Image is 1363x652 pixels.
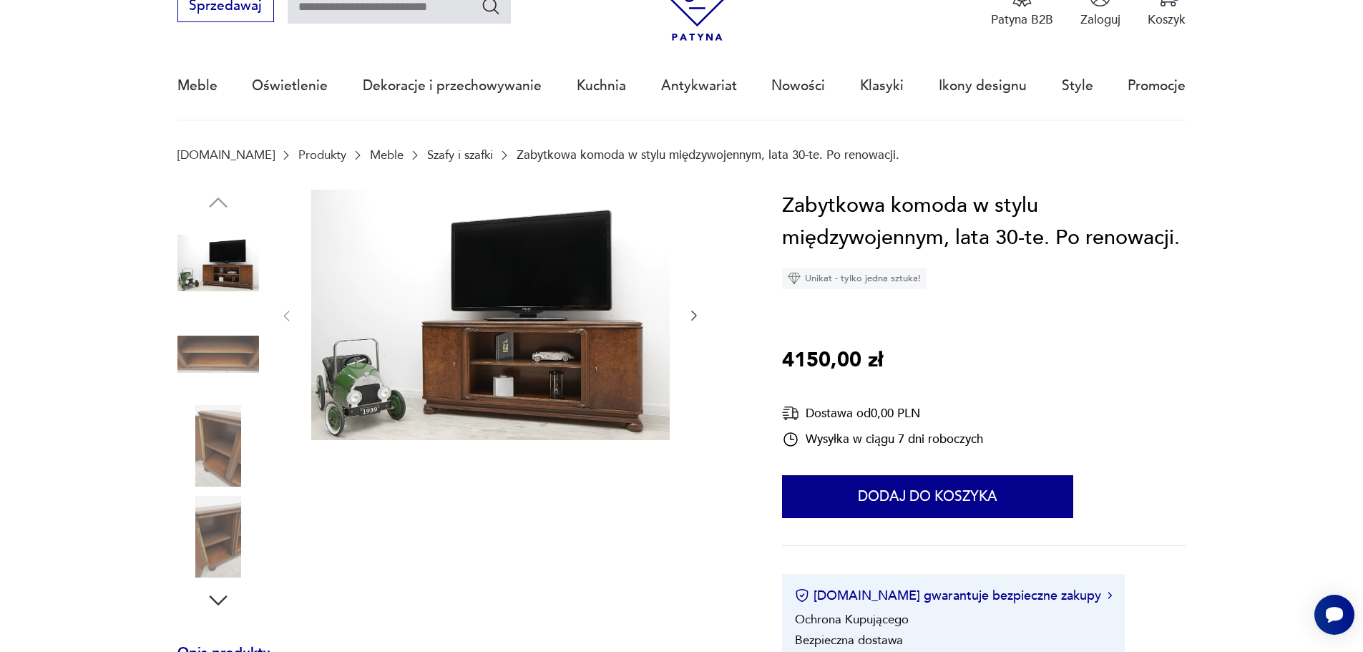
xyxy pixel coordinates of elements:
p: Patyna B2B [991,11,1053,28]
button: Dodaj do koszyka [782,475,1073,518]
div: Dostawa od 0,00 PLN [782,404,983,422]
p: Zabytkowa komoda w stylu międzywojennym, lata 30-te. Po renowacji. [517,148,899,162]
img: Ikona certyfikatu [795,588,809,603]
a: Meble [370,148,404,162]
img: Ikona diamentu [788,272,801,285]
img: Zdjęcie produktu Zabytkowa komoda w stylu międzywojennym, lata 30-te. Po renowacji. [177,496,259,578]
h1: Zabytkowa komoda w stylu międzywojennym, lata 30-te. Po renowacji. [782,190,1186,255]
a: Nowości [771,53,825,119]
p: Koszyk [1148,11,1186,28]
a: Antykwariat [661,53,737,119]
img: Ikona strzałki w prawo [1108,592,1112,599]
a: Style [1062,53,1093,119]
li: Bezpieczna dostawa [795,632,903,648]
a: Klasyki [860,53,904,119]
a: Oświetlenie [252,53,328,119]
a: Ikony designu [939,53,1027,119]
a: [DOMAIN_NAME] [177,148,275,162]
button: [DOMAIN_NAME] gwarantuje bezpieczne zakupy [795,587,1112,605]
img: Zdjęcie produktu Zabytkowa komoda w stylu międzywojennym, lata 30-te. Po renowacji. [177,405,259,487]
a: Kuchnia [577,53,626,119]
li: Ochrona Kupującego [795,611,909,628]
p: Zaloguj [1080,11,1120,28]
a: Promocje [1128,53,1186,119]
img: Zdjęcie produktu Zabytkowa komoda w stylu międzywojennym, lata 30-te. Po renowacji. [177,313,259,395]
div: Wysyłka w ciągu 7 dni roboczych [782,431,983,448]
iframe: Smartsupp widget button [1314,595,1354,635]
a: Produkty [298,148,346,162]
img: Zdjęcie produktu Zabytkowa komoda w stylu międzywojennym, lata 30-te. Po renowacji. [311,190,670,440]
a: Meble [177,53,218,119]
div: Unikat - tylko jedna sztuka! [782,268,927,289]
a: Dekoracje i przechowywanie [363,53,542,119]
p: 4150,00 zł [782,344,883,377]
img: Ikona dostawy [782,404,799,422]
a: Szafy i szafki [427,148,493,162]
img: Zdjęcie produktu Zabytkowa komoda w stylu międzywojennym, lata 30-te. Po renowacji. [177,223,259,304]
a: Sprzedawaj [177,1,274,13]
